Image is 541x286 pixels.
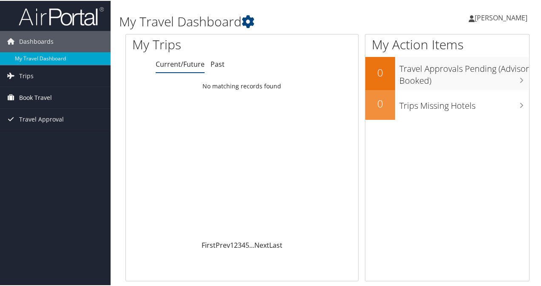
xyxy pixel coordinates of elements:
[249,240,254,249] span: …
[365,56,529,89] a: 0Travel Approvals Pending (Advisor Booked)
[19,6,104,25] img: airportal-logo.png
[202,240,216,249] a: First
[119,12,397,30] h1: My Travel Dashboard
[245,240,249,249] a: 5
[365,65,395,79] h2: 0
[399,95,529,111] h3: Trips Missing Hotels
[126,78,358,93] td: No matching records found
[19,86,52,108] span: Book Travel
[469,4,536,30] a: [PERSON_NAME]
[254,240,269,249] a: Next
[365,89,529,119] a: 0Trips Missing Hotels
[216,240,230,249] a: Prev
[19,30,54,51] span: Dashboards
[132,35,255,53] h1: My Trips
[230,240,234,249] a: 1
[269,240,282,249] a: Last
[475,12,527,22] span: [PERSON_NAME]
[365,96,395,110] h2: 0
[399,58,529,86] h3: Travel Approvals Pending (Advisor Booked)
[234,240,238,249] a: 2
[156,59,205,68] a: Current/Future
[19,108,64,129] span: Travel Approval
[242,240,245,249] a: 4
[19,65,34,86] span: Trips
[238,240,242,249] a: 3
[365,35,529,53] h1: My Action Items
[211,59,225,68] a: Past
